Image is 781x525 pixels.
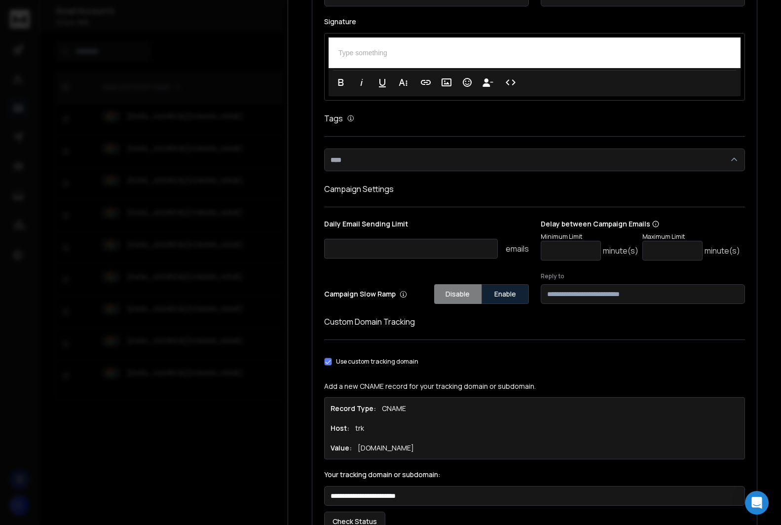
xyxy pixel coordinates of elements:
label: Use custom tracking domain [336,358,418,366]
h1: Custom Domain Tracking [324,316,745,328]
p: [DOMAIN_NAME] [358,443,414,453]
p: Add a new CNAME record for your tracking domain or subdomain. [324,381,745,391]
button: Insert Image (Ctrl+P) [437,73,456,92]
h1: Record Type: [331,404,376,413]
label: Signature [324,18,745,25]
p: Delay between Campaign Emails [541,219,740,229]
button: Italic (Ctrl+I) [352,73,371,92]
p: Maximum Limit [642,233,740,241]
p: minute(s) [603,245,638,257]
h1: Host: [331,423,349,433]
button: Disable [434,284,482,304]
p: minute(s) [705,245,740,257]
p: emails [506,243,529,255]
p: Minimum Limit [541,233,638,241]
button: Emoticons [458,73,477,92]
p: CNAME [382,404,406,413]
button: Enable [482,284,529,304]
div: Open Intercom Messenger [745,491,769,515]
button: Insert Unsubscribe Link [479,73,497,92]
label: Reply to [541,272,745,280]
button: Insert Link (Ctrl+K) [416,73,435,92]
h1: Tags [324,112,343,124]
p: trk [355,423,364,433]
button: Code View [501,73,520,92]
h1: Value: [331,443,352,453]
button: Underline (Ctrl+U) [373,73,392,92]
button: Bold (Ctrl+B) [332,73,350,92]
label: Your tracking domain or subdomain: [324,471,745,478]
button: More Text [394,73,412,92]
p: Daily Email Sending Limit [324,219,529,233]
p: Campaign Slow Ramp [324,289,407,299]
h1: Campaign Settings [324,183,745,195]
